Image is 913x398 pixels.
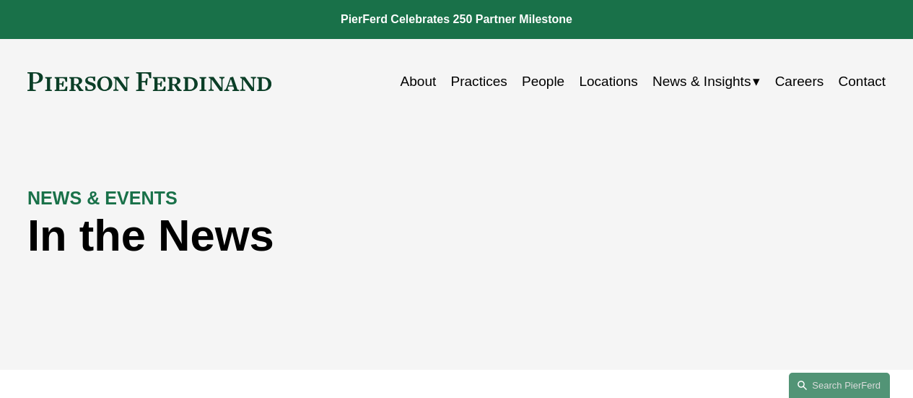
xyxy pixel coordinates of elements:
[652,68,760,95] a: folder dropdown
[839,68,886,95] a: Contact
[27,188,178,208] strong: NEWS & EVENTS
[401,68,437,95] a: About
[579,68,637,95] a: Locations
[451,68,507,95] a: Practices
[27,210,671,261] h1: In the News
[775,68,824,95] a: Careers
[652,69,751,94] span: News & Insights
[522,68,564,95] a: People
[789,373,890,398] a: Search this site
